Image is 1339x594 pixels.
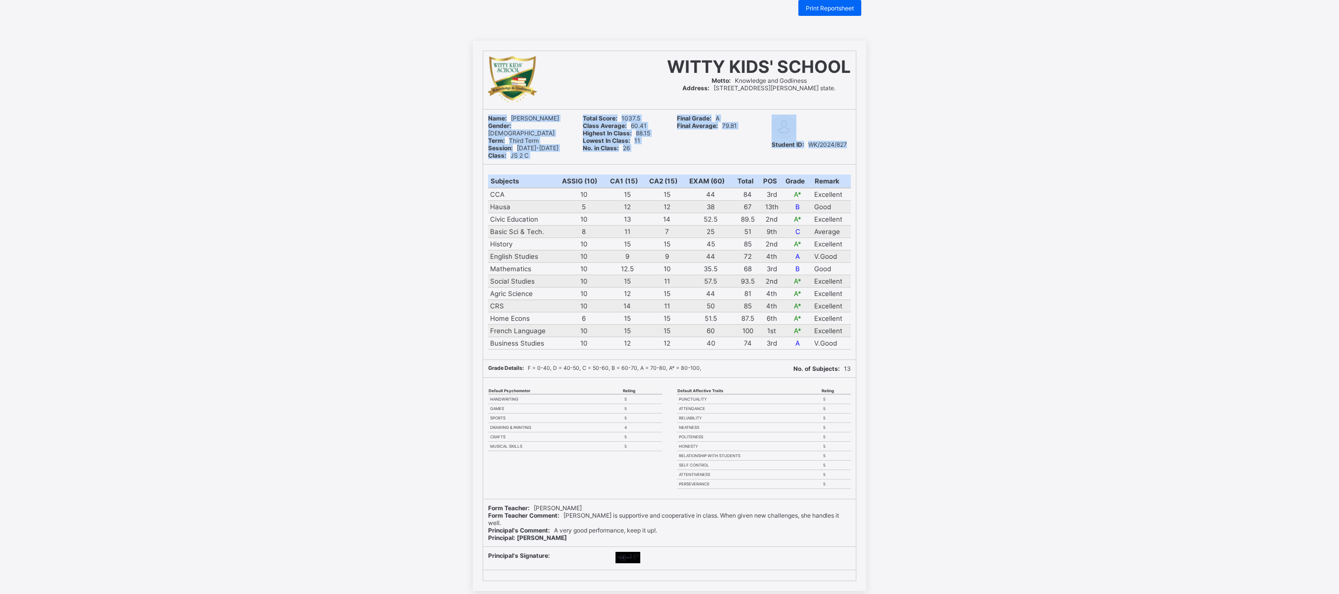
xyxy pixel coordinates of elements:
td: 10 [559,299,608,312]
td: 44 [687,250,735,262]
td: 51.5 [687,312,735,324]
b: Lowest In Class: [583,137,630,144]
td: Excellent [812,287,851,299]
td: B [783,262,812,275]
td: 12 [608,200,647,213]
span: 11 [583,137,640,144]
span: WK/2024/827 [772,141,847,148]
td: 10 [559,324,608,337]
b: Class Average: [583,122,627,129]
td: 15 [647,238,686,250]
td: 4 [622,422,662,432]
b: Principal: [PERSON_NAME] [488,534,567,541]
td: 4th [761,299,783,312]
td: 11 [608,225,647,238]
td: 4th [761,250,783,262]
td: PERSEVERANCE [677,479,821,488]
td: 5 [559,200,608,213]
th: POS [761,175,783,188]
td: 10 [559,188,608,201]
td: 15 [608,312,647,324]
td: French Language [488,324,559,337]
td: CRAFTS [488,432,622,441]
td: GAMES [488,404,622,413]
td: A [783,337,812,349]
td: 15 [647,324,686,337]
span: [DEMOGRAPHIC_DATA] [488,122,555,137]
b: Grade Details: [488,365,524,371]
td: 44 [687,188,735,201]
td: 9th [761,225,783,238]
td: 5 [821,432,851,441]
span: 88.15 [583,129,650,137]
span: 13 [793,365,851,372]
td: 8 [559,225,608,238]
td: 9 [647,250,686,262]
b: No. of Subjects: [793,365,840,372]
td: 84 [735,188,761,201]
td: NEATNESS [677,422,821,432]
td: 10 [559,262,608,275]
td: 10 [647,262,686,275]
td: 15 [608,188,647,201]
td: 2nd [761,275,783,287]
td: Mathematics [488,262,559,275]
td: 5 [821,413,851,422]
td: 12.5 [608,262,647,275]
td: 13 [608,213,647,225]
th: Default Affective Traits [677,388,821,394]
td: ATTENTIVENESS [677,470,821,479]
td: 10 [559,213,608,225]
b: Address: [682,84,710,92]
span: 60.41 [583,122,647,129]
td: History [488,238,559,250]
td: Social Studies [488,275,559,287]
span: A [677,115,720,122]
b: Total Score: [583,115,617,122]
td: V.Good [812,250,851,262]
td: ATTENDANCE [677,404,821,413]
th: Default Psychomotor [488,388,622,394]
td: 15 [608,275,647,287]
th: Rating [821,388,851,394]
b: Gender: [488,122,511,129]
td: 4th [761,287,783,299]
td: 11 [647,275,686,287]
td: 72 [735,250,761,262]
td: 35.5 [687,262,735,275]
td: Excellent [812,275,851,287]
td: SELF CONTROL [677,460,821,470]
b: Principal's Comment: [488,527,550,534]
td: 12 [608,337,647,349]
td: Good [812,262,851,275]
b: Student ID: [772,141,804,148]
b: Motto: [712,77,731,84]
th: Remark [812,175,851,188]
td: CCA [488,188,559,201]
span: A very good performance, keep it up!. [488,527,657,534]
td: 85 [735,238,761,250]
td: English Studies [488,250,559,262]
td: 57.5 [687,275,735,287]
td: 67 [735,200,761,213]
td: 15 [608,238,647,250]
td: CRS [488,299,559,312]
td: 5 [821,441,851,451]
td: DRAWING & PAINTING [488,422,622,432]
td: Civic Education [488,213,559,225]
td: 2nd [761,238,783,250]
td: 5 [622,404,662,413]
td: Hausa [488,200,559,213]
th: CA2 (15) [647,175,686,188]
td: 15 [647,188,686,201]
td: 5 [821,451,851,460]
td: RELIABILITY [677,413,821,422]
span: WITTY KIDS' SCHOOL [667,56,851,77]
th: ASSIG (10) [559,175,608,188]
b: Term: [488,137,505,144]
td: 10 [559,287,608,299]
td: MUSICAL SKILLS [488,441,622,451]
td: 7 [647,225,686,238]
td: 5 [821,470,851,479]
td: Business Studies [488,337,559,349]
